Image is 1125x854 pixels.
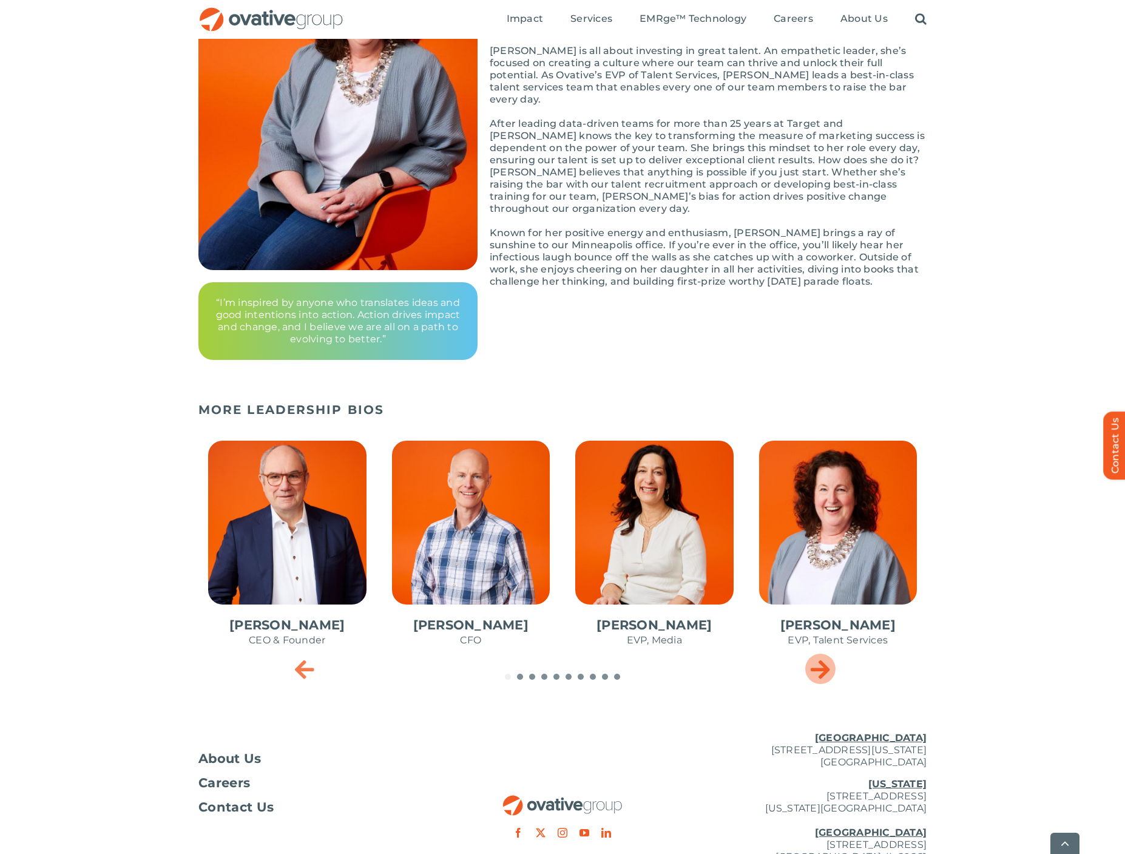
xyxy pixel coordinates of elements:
div: Previous slide [289,654,320,684]
a: OG_Full_horizontal_RGB [198,6,344,18]
span: Go to slide 1 [505,674,511,680]
a: facebook [513,828,523,838]
a: youtube [579,828,589,838]
a: Careers [774,13,813,26]
a: Impact [507,13,543,26]
span: Go to slide 8 [590,674,596,680]
div: 1 / 10 [198,431,376,669]
p: “I’m inspired by anyone who translates ideas and good intentions into action. Action drives impac... [213,297,463,345]
span: Careers [774,13,813,25]
span: Go to slide 7 [578,674,584,680]
a: twitter [536,828,546,838]
a: OG_Full_horizontal_RGB [502,794,623,805]
span: Go to slide 4 [541,674,547,680]
u: [US_STATE] [868,778,927,790]
a: EMRge™ Technology [640,13,746,26]
div: 3 / 10 [566,431,743,669]
span: Impact [507,13,543,25]
div: 2 / 10 [382,431,560,669]
span: Go to slide 2 [517,674,523,680]
a: Contact Us [198,801,441,813]
span: Go to slide 3 [529,674,535,680]
a: Search [915,13,927,26]
a: instagram [558,828,567,838]
span: Go to slide 10 [614,674,620,680]
span: Go to slide 5 [553,674,559,680]
span: About Us [198,753,262,765]
nav: Footer Menu [198,753,441,813]
span: Careers [198,777,250,789]
p: After leading data-driven teams for more than 25 years at Target and [PERSON_NAME] knows the key ... [490,118,927,215]
a: About Us [840,13,888,26]
span: Go to slide 9 [602,674,608,680]
span: EMRge™ Technology [640,13,746,25]
div: 4 / 10 [749,431,927,669]
p: [PERSON_NAME] is all about investing in great talent. An empathetic leader, she’s focused on crea... [490,45,927,106]
a: About Us [198,753,441,765]
a: linkedin [601,828,611,838]
h5: MORE LEADERSHIP BIOS [198,402,927,417]
p: Known for her positive energy and enthusiasm, [PERSON_NAME] brings a ray of sunshine to our Minne... [490,227,927,288]
a: Careers [198,777,441,789]
p: [STREET_ADDRESS][US_STATE] [GEOGRAPHIC_DATA] [684,732,927,768]
div: Next slide [805,654,836,684]
span: Services [570,13,612,25]
span: About Us [840,13,888,25]
a: Services [570,13,612,26]
u: [GEOGRAPHIC_DATA] [815,827,927,838]
span: Go to slide 6 [566,674,572,680]
span: Contact Us [198,801,274,813]
u: [GEOGRAPHIC_DATA] [815,732,927,744]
